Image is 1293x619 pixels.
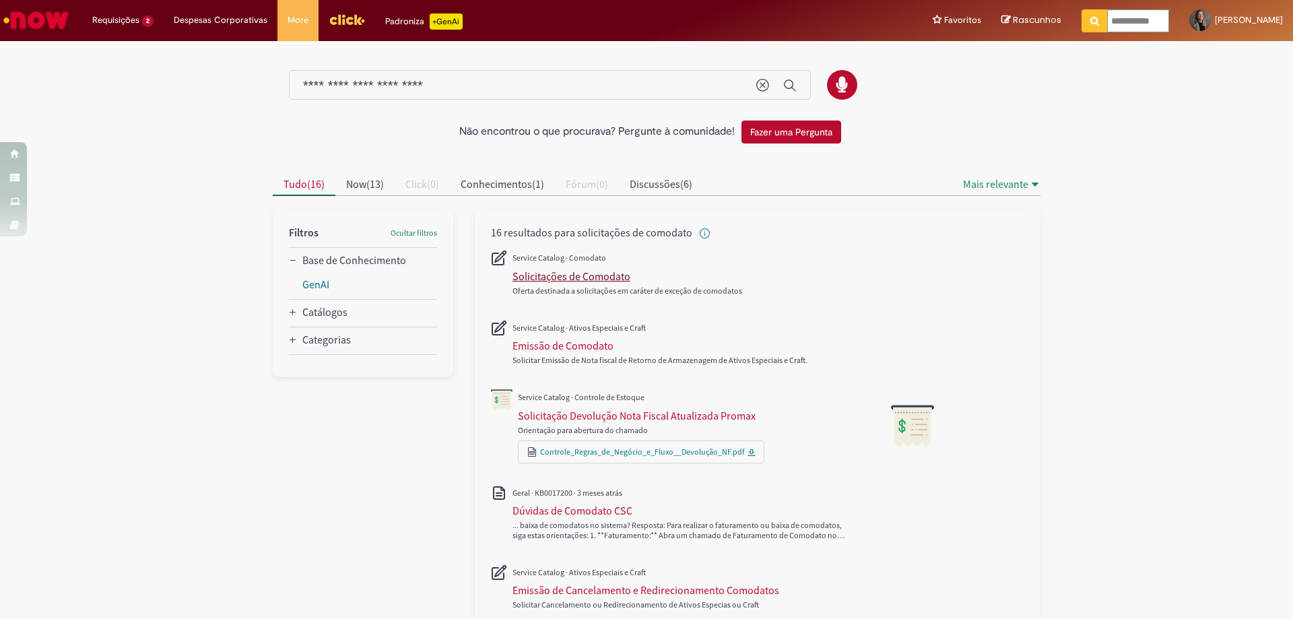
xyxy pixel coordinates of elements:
[1001,14,1061,27] a: Rascunhos
[385,13,463,30] div: Padroniza
[1013,13,1061,26] span: Rascunhos
[459,126,735,138] h2: Não encontrou o que procurava? Pergunte à comunidade!
[174,13,267,27] span: Despesas Corporativas
[142,15,154,27] span: 2
[741,121,841,143] button: Fazer uma Pergunta
[329,9,365,30] img: click_logo_yellow_360x200.png
[1082,9,1108,32] button: Pesquisar
[430,13,463,30] p: +GenAi
[1,7,71,34] img: ServiceNow
[1215,14,1283,26] span: [PERSON_NAME]
[92,13,139,27] span: Requisições
[288,13,308,27] span: More
[944,13,981,27] span: Favoritos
